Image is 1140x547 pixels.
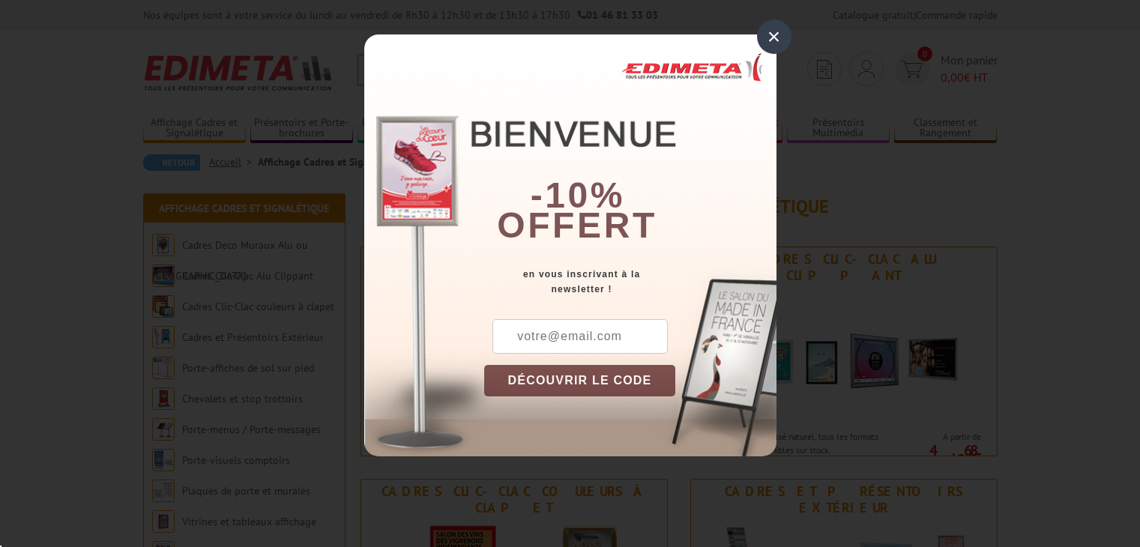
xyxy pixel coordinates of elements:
div: × [757,19,791,54]
font: offert [497,205,657,245]
b: -10% [531,175,625,215]
button: DÉCOUVRIR LE CODE [484,365,676,396]
input: votre@email.com [492,319,668,354]
div: en vous inscrivant à la newsletter ! [484,267,776,297]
